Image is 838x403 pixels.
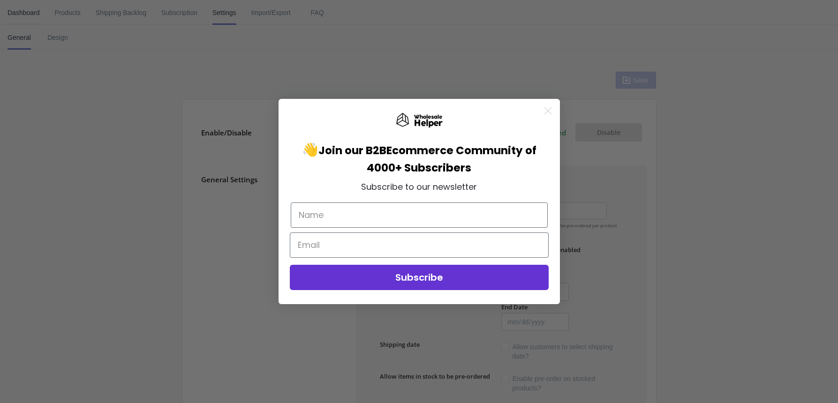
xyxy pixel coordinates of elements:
span: Join our B2B [318,143,386,158]
span: Subscribe to our newsletter [361,181,477,193]
span: 👋 [302,141,386,159]
input: Name [291,202,548,228]
button: Close dialog [540,103,556,119]
img: Wholesale Helper Logo [396,113,443,128]
button: Subscribe [290,265,549,290]
span: Ecommerce Community of 4000+ Subscribers [367,143,536,175]
input: Email [290,232,549,258]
